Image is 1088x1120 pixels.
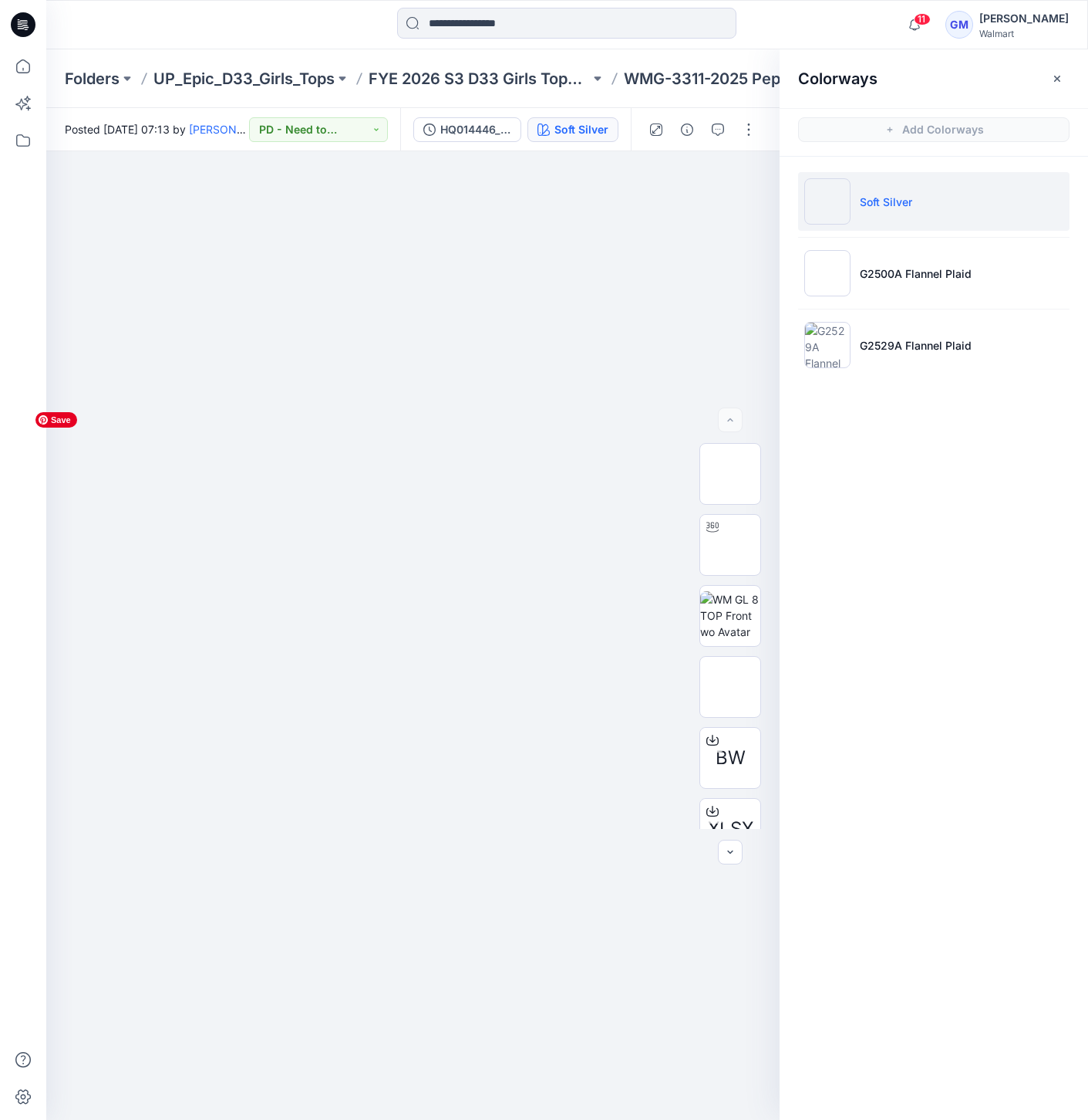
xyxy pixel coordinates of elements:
span: Posted [DATE] 07:13 by [65,121,249,137]
img: Soft Silver [804,178,851,225]
span: XLSX [708,815,753,843]
span: 11 [914,13,931,25]
img: G2500A Flannel Plaid [804,250,851,296]
a: [PERSON_NAME] [189,123,276,136]
button: HQ014446_ADM_Peplum Flannel Shirt [413,117,521,142]
p: G2500A Flannel Plaid [860,266,972,282]
p: WMG-3311-2025 Peplum Flannel Shirt HQ014446 [624,68,845,90]
span: Save [35,412,77,428]
h2: Colorways [798,69,877,88]
div: Walmart [979,28,1069,39]
button: Details [675,117,699,142]
img: G2529A Flannel Plaid [804,322,851,368]
a: Folders [65,68,120,90]
p: Soft Silver [860,194,912,210]
div: [PERSON_NAME] [979,9,1069,28]
div: Soft Silver [554,121,608,138]
div: HQ014446_ADM_Peplum Flannel Shirt [440,121,511,138]
img: WM GL 8 TOP Front wo Avatar [700,591,760,640]
a: FYE 2026 S3 D33 Girls Tops Epic [369,68,590,90]
span: BW [716,744,746,772]
div: GM [945,11,973,39]
button: Soft Silver [527,117,618,142]
a: UP_Epic_D33_Girls_Tops [153,68,335,90]
p: G2529A Flannel Plaid [860,337,972,354]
